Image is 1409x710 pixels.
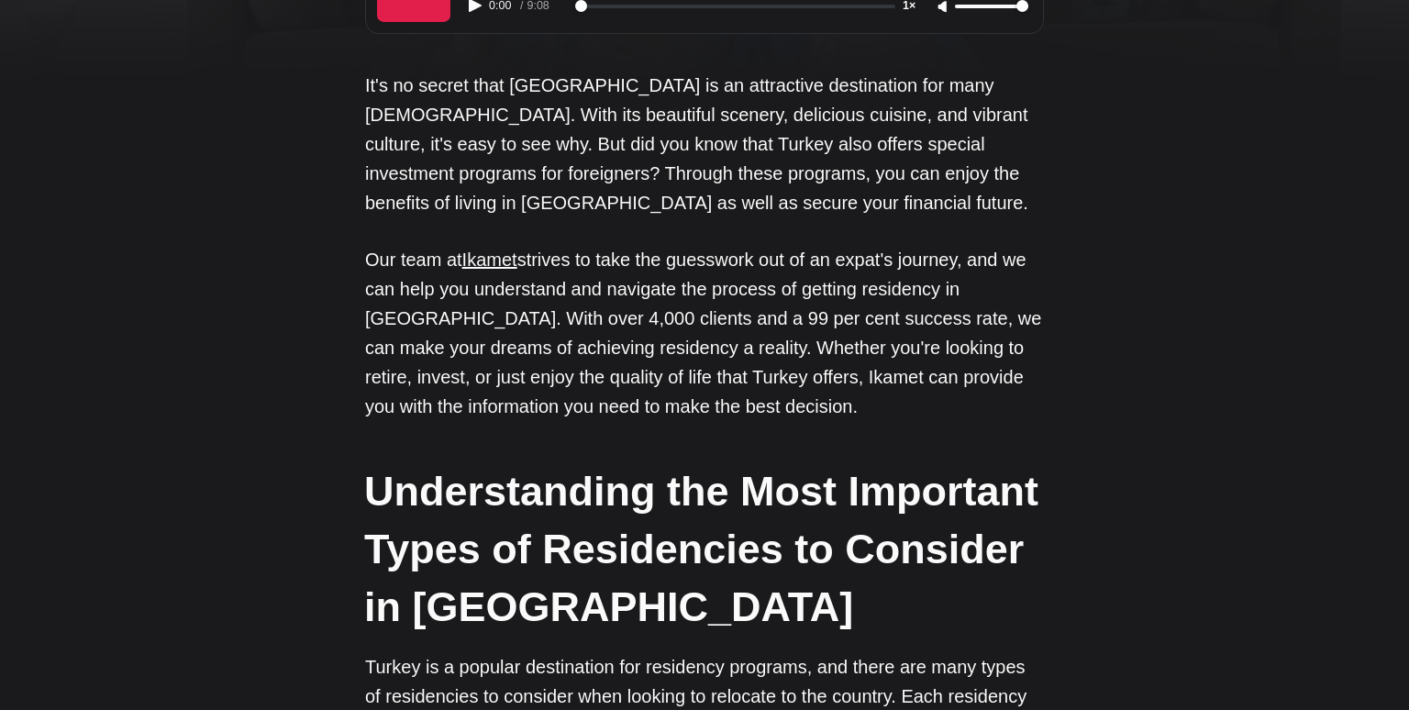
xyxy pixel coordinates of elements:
[462,250,517,270] a: Ikamet
[365,245,1044,421] p: Our team at strives to take the guesswork out of an expat's journey, and we can help you understa...
[365,71,1044,217] p: It's no secret that [GEOGRAPHIC_DATA] is an attractive destination for many [DEMOGRAPHIC_DATA]. W...
[364,462,1043,636] h2: Understanding the Most Important Types of Residencies to Consider in [GEOGRAPHIC_DATA]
